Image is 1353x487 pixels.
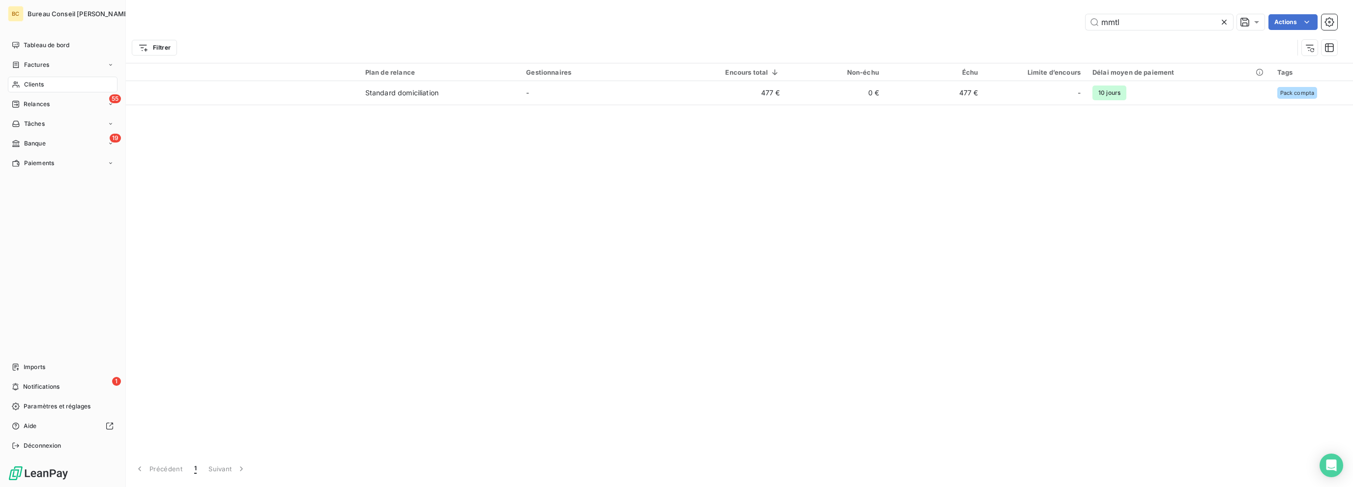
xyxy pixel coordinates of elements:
button: Filtrer [132,40,177,56]
button: 1 [188,458,203,479]
img: Logo LeanPay [8,465,69,481]
div: Plan de relance [365,68,515,76]
span: Aide [24,422,37,430]
span: Paiements [24,159,54,168]
span: 19 [110,134,121,143]
span: 55 [109,94,121,103]
span: Clients [24,80,44,89]
span: Banque [24,139,46,148]
button: Actions [1268,14,1318,30]
span: Paramètres et réglages [24,402,90,411]
input: Rechercher [1086,14,1233,30]
a: Aide [8,418,118,434]
span: 1 [194,464,197,474]
td: 477 € [885,81,984,105]
span: Relances [24,100,50,109]
div: Échu [891,68,978,76]
div: Délai moyen de paiement [1092,68,1265,76]
span: Tâches [24,119,45,128]
span: 1 [112,377,121,386]
button: Suivant [203,458,252,479]
div: Open Intercom Messenger [1320,454,1343,477]
div: Gestionnaires [526,68,676,76]
span: Bureau Conseil [PERSON_NAME] [28,10,130,18]
td: 0 € [786,81,885,105]
div: BC [8,6,24,22]
span: Déconnexion [24,441,61,450]
span: BE0767988887 [68,93,353,103]
div: Limite d’encours [990,68,1081,76]
div: Non-échu [792,68,879,76]
span: Factures [24,60,49,69]
div: Encours total [687,68,780,76]
td: 477 € [681,81,786,105]
span: Imports [24,363,45,372]
button: Précédent [129,458,188,479]
div: Standard domiciliation [365,88,439,98]
span: Notifications [23,382,59,391]
span: 10 jours [1092,86,1126,100]
div: Tags [1277,68,1347,76]
span: - [1078,88,1081,98]
span: Pack compta [1280,90,1315,96]
span: Tableau de bord [24,41,69,50]
span: - [526,88,529,97]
